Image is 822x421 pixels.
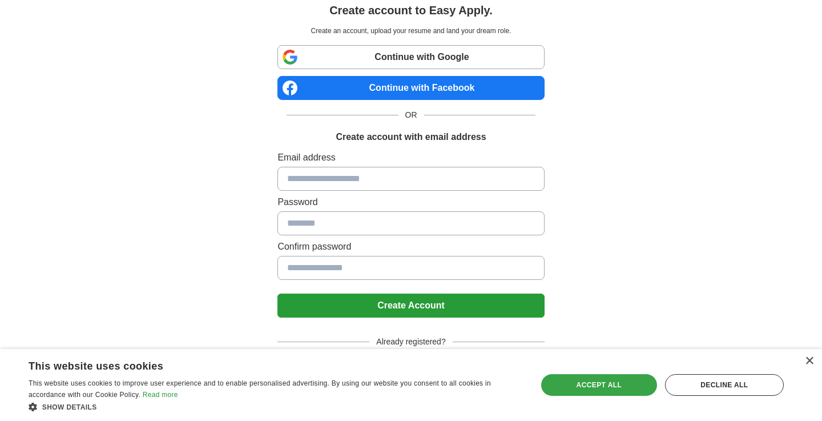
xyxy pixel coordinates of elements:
label: Email address [277,151,544,165]
a: Continue with Google [277,45,544,69]
label: Password [277,195,544,209]
span: Show details [42,403,97,411]
label: Confirm password [277,240,544,254]
span: This website uses cookies to improve user experience and to enable personalised advertising. By u... [29,379,491,399]
a: Continue with Facebook [277,76,544,100]
span: OR [398,109,424,121]
div: Show details [29,401,522,412]
div: Accept all [541,374,657,396]
button: Create Account [277,294,544,318]
h1: Create account to Easy Apply. [329,2,493,19]
div: Decline all [665,374,784,396]
div: This website uses cookies [29,356,494,373]
p: Create an account, upload your resume and land your dream role. [280,26,542,36]
a: Read more, opens a new window [143,391,178,399]
h1: Create account with email address [336,130,486,144]
div: Close [805,357,813,366]
span: Already registered? [369,336,452,348]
